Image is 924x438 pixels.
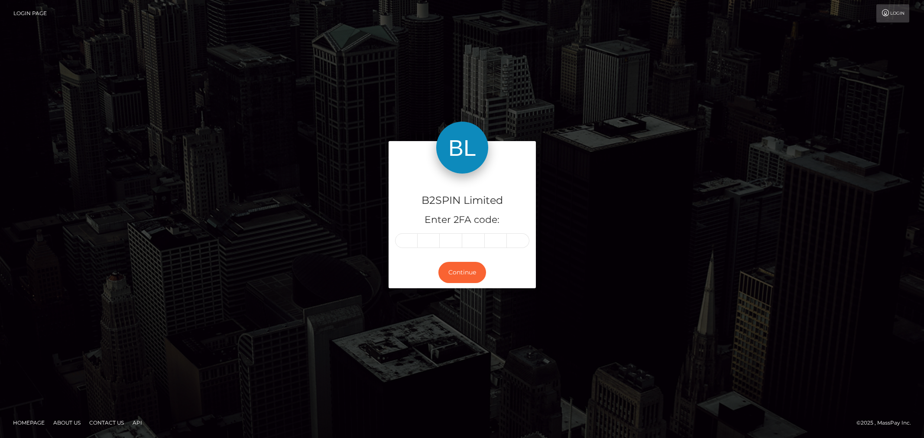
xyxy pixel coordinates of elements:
[395,193,529,208] h4: B2SPIN Limited
[129,416,146,429] a: API
[13,4,47,23] a: Login Page
[436,122,488,174] img: B2SPIN Limited
[10,416,48,429] a: Homepage
[50,416,84,429] a: About Us
[86,416,127,429] a: Contact Us
[856,418,918,428] div: © 2025 , MassPay Inc.
[438,262,486,283] button: Continue
[395,213,529,227] h5: Enter 2FA code:
[876,4,909,23] a: Login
